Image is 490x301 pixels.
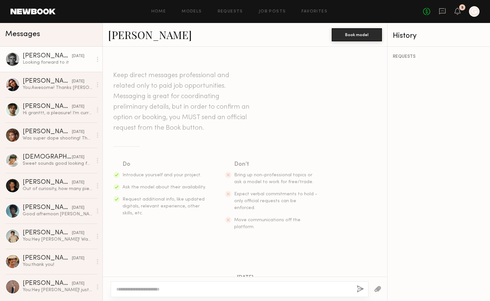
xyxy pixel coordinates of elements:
div: [DATE] [72,78,84,85]
a: [PERSON_NAME] [108,28,192,42]
div: Hi granttt, a pleasure! I’m currently planning to go to [GEOGRAPHIC_DATA] to do some work next month [23,110,93,116]
div: Looking forward to it [23,59,93,66]
div: [DATE] [72,104,84,110]
div: [PERSON_NAME] [23,280,72,287]
div: You: thank you! [23,262,93,268]
div: REQUESTS [393,54,485,59]
div: [DATE] [72,205,84,211]
button: Book model [332,28,382,41]
div: [PERSON_NAME] [23,53,72,59]
div: Do [122,160,207,169]
div: [PERSON_NAME] [23,129,72,135]
span: Messages [5,31,40,38]
span: Expect verbal commitments to hold - only official requests can be enforced. [234,192,317,210]
div: History [393,32,485,40]
span: Request additional info, like updated digitals, relevant experience, other skills, etc. [122,197,205,215]
header: Keep direct messages professional and related only to paid job opportunities. Messaging is great ... [113,70,251,133]
div: Don’t [234,160,318,169]
div: You: Awesome! Thanks [PERSON_NAME]. Finalizing a location in [GEOGRAPHIC_DATA] and will send deta... [23,85,93,91]
a: Home [151,10,166,14]
span: [DATE] [237,275,254,281]
div: [DATE] [72,180,84,186]
span: Introduce yourself and your project. [122,173,201,177]
div: [PERSON_NAME] [23,255,72,262]
div: [DATE] [72,281,84,287]
div: [DATE] [72,129,84,135]
a: Book model [332,32,382,37]
a: G [469,6,479,17]
span: Ask the model about their availability. [122,185,206,189]
div: [DEMOGRAPHIC_DATA][PERSON_NAME] [23,154,72,161]
div: Good afternoon [PERSON_NAME], thank you for reaching out. I am impressed by the vintage designs o... [23,211,93,217]
div: [DATE] [72,53,84,59]
div: [DATE] [72,230,84,236]
div: [DATE] [72,154,84,161]
span: Bring up non-professional topics or ask a model to work for free/trade. [234,173,313,184]
div: [DATE] [72,255,84,262]
div: Sweet sounds good looking forward!! [23,161,93,167]
span: Move communications off the platform. [234,218,301,229]
div: [PERSON_NAME] [23,179,72,186]
div: [PERSON_NAME] [23,230,72,236]
a: Favorites [301,10,327,14]
a: Job Posts [259,10,286,14]
div: [PERSON_NAME] [23,103,72,110]
div: You: Hey [PERSON_NAME]! just checking in on this? [23,287,93,293]
div: Was super dope shooting! Thanks for having me! [23,135,93,141]
a: Models [182,10,202,14]
a: Requests [218,10,243,14]
div: Out of curiosity, how many pieces would you be gifting? [23,186,93,192]
div: 5 [461,6,463,10]
div: You: Hey [PERSON_NAME]! Wanted to send you some Summer pieces, pinged you on i g . LMK! [23,236,93,243]
div: [PERSON_NAME] [23,78,72,85]
div: [PERSON_NAME] [23,204,72,211]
